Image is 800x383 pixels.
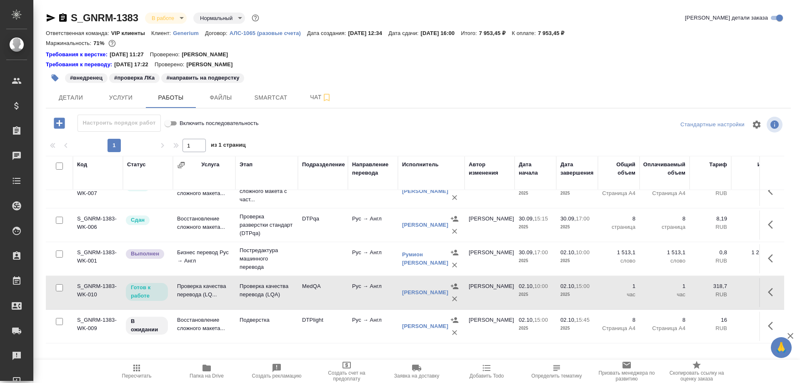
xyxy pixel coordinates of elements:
p: 02.10, [560,317,576,323]
button: 1922.70 RUB; [107,38,117,49]
p: Проверка разверстки стандарт (DTPqa) [240,213,294,238]
button: Добавить работу [48,115,71,132]
p: 1 210,48 [735,248,773,257]
div: split button [678,118,747,131]
p: Договор: [205,30,230,36]
div: Направление перевода [352,160,394,177]
button: Назначить [448,314,461,326]
div: Статус [127,160,146,169]
td: S_GNRM-1383-WK-010 [73,278,123,307]
span: Посмотреть информацию [767,117,784,133]
p: #направить на подверстку [166,74,239,82]
td: MedQA [298,278,348,307]
p: Generium [173,30,205,36]
div: Общий объем [602,160,635,177]
a: S_GNRM-1383 [71,12,138,23]
td: DTPlight [298,312,348,341]
p: 8 [602,215,635,223]
td: S_GNRM-1383-WK-001 [73,244,123,273]
p: 17:00 [534,249,548,255]
p: 30.09, [560,215,576,222]
td: S_GNRM-1383-WK-006 [73,210,123,240]
p: 30.09, [519,249,534,255]
p: 2025 [560,257,594,265]
button: Доп статусы указывают на важность/срочность заказа [250,13,261,23]
p: RUB [735,257,773,265]
p: 8 [602,316,635,324]
span: внедренец [64,74,108,81]
a: [PERSON_NAME] [402,188,448,194]
button: Скопировать ссылку для ЯМессенджера [46,13,56,23]
p: Готов к работе [131,283,163,300]
div: Автор изменения [469,160,510,177]
p: страница [602,223,635,231]
a: [PERSON_NAME] [402,222,448,228]
p: 318,7 [694,282,727,290]
div: Подразделение [302,160,345,169]
button: Удалить [448,225,461,238]
p: RUB [694,290,727,299]
a: [PERSON_NAME] [402,323,448,329]
p: 1 513,1 [602,248,635,257]
p: 2025 [560,189,594,198]
div: Дата начала [519,160,552,177]
td: Рус → Англ [348,278,398,307]
td: Восстановление сложного макета... [173,177,235,206]
span: Услуги [101,93,141,103]
p: 7 953,45 ₽ [538,30,571,36]
span: Работы [151,93,191,103]
p: 2025 [519,189,552,198]
td: Рус → Англ [348,210,398,240]
p: 10:00 [576,249,590,255]
td: S_GNRM-1383-WK-009 [73,312,123,341]
div: Дата завершения [560,160,594,177]
p: Проверено: [150,50,182,59]
p: 8 [644,215,685,223]
td: [PERSON_NAME] [465,210,515,240]
button: Сгруппировать [177,161,185,169]
button: Здесь прячутся важные кнопки [763,215,783,235]
span: Настроить таблицу [747,115,767,135]
p: 71% [93,40,106,46]
p: 7 953,45 ₽ [479,30,512,36]
p: RUB [694,189,727,198]
p: Клиент: [151,30,173,36]
p: 2025 [519,324,552,333]
p: 2025 [519,257,552,265]
button: Здесь прячутся важные кнопки [763,316,783,336]
td: [PERSON_NAME] [465,177,515,206]
td: Восстановление сложного макета... [173,312,235,341]
button: Чтобы определение сработало, загрузи исходные файлы на странице "файлы" и привяжи проект в SmartCat [522,360,592,383]
p: 1 [644,282,685,290]
td: DTPlight [298,177,348,206]
p: Итого: [461,30,479,36]
p: 15:45 [576,317,590,323]
button: Удалить [448,259,461,271]
p: RUB [694,223,727,231]
td: Проверка качества перевода (LQ... [173,278,235,307]
div: Итого [757,160,773,169]
p: Проверка качества перевода (LQA) [240,282,294,299]
a: Generium [173,29,205,36]
button: Скопировать ссылку [58,13,68,23]
p: Подверстка [240,316,294,324]
p: VIP клиенты [111,30,151,36]
span: [PERSON_NAME] детали заказа [685,14,768,22]
p: В ожидании [131,317,163,334]
p: 1 513,1 [644,248,685,257]
button: В работе [149,15,177,22]
span: Smartcat [251,93,291,103]
p: 15:15 [534,215,548,222]
span: Детали [51,93,91,103]
p: Маржинальность: [46,40,93,46]
p: [DATE] 16:00 [421,30,461,36]
span: Включить последовательность [180,119,259,128]
div: Исполнитель завершил работу [125,248,169,260]
p: 02.10, [519,283,534,289]
p: 30.09, [519,215,534,222]
p: 65,52 [735,215,773,223]
p: Постредактура машинного перевода [240,246,294,271]
p: АЛС-1065 (разовые счета) [230,30,307,36]
td: Восстановление сложного макета... [173,210,235,240]
button: Здесь прячутся важные кнопки [763,282,783,302]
